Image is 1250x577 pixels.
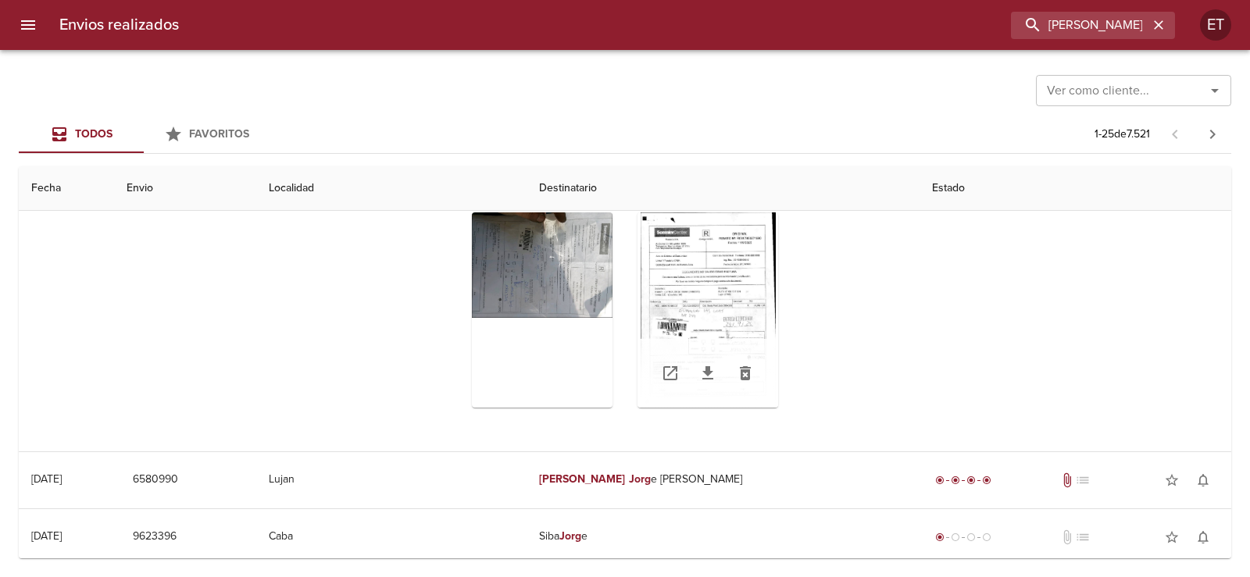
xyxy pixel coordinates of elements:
span: 6580990 [133,470,178,490]
span: Pagina siguiente [1194,116,1231,153]
span: Favoritos [189,127,249,141]
th: Envio [114,166,256,211]
span: No tiene pedido asociado [1075,529,1091,545]
span: 9623396 [133,527,177,547]
span: radio_button_unchecked [951,532,960,542]
span: No tiene documentos adjuntos [1059,529,1075,545]
span: radio_button_checked [935,475,945,485]
input: buscar [1011,12,1148,39]
span: Tiene documentos adjuntos [1059,472,1075,488]
span: notifications_none [1195,529,1211,545]
span: radio_button_checked [951,475,960,485]
div: [DATE] [31,472,62,486]
em: [PERSON_NAME] [539,472,626,486]
h6: Envios realizados [59,12,179,37]
span: notifications_none [1195,472,1211,488]
span: radio_button_unchecked [966,532,976,542]
td: Siba e [527,509,920,565]
td: Caba [256,509,526,565]
div: Abrir información de usuario [1200,9,1231,41]
div: [DATE] [31,529,62,543]
button: Eliminar [727,354,764,392]
td: e [PERSON_NAME] [527,452,920,508]
span: radio_button_checked [966,475,976,485]
th: Localidad [256,166,526,211]
td: Lujan [256,452,526,508]
a: Abrir [652,354,689,392]
button: 6580990 [127,465,184,494]
p: 1 - 25 de 7.521 [1095,126,1150,142]
div: Arir imagen [472,212,612,408]
button: menu [9,6,47,44]
button: Activar notificaciones [1187,522,1219,553]
em: Jorg [629,472,651,486]
span: Pagina anterior [1156,126,1194,141]
button: 9623396 [127,522,183,551]
div: Generado [932,529,995,545]
button: Activar notificaciones [1187,465,1219,496]
div: Entregado [932,472,995,488]
span: radio_button_unchecked [982,532,991,542]
span: Todos [75,127,112,141]
span: star_border [1164,529,1180,545]
span: radio_button_checked [935,532,945,542]
th: Estado [920,166,1231,211]
th: Destinatario [527,166,920,211]
button: Abrir [1204,80,1226,102]
div: Tabs Envios [19,116,269,153]
span: No tiene pedido asociado [1075,472,1091,488]
span: star_border [1164,472,1180,488]
button: Agregar a favoritos [1156,522,1187,553]
th: Fecha [19,166,114,211]
div: ET [1200,9,1231,41]
em: Jorg [559,529,581,543]
button: Agregar a favoritos [1156,465,1187,496]
span: radio_button_checked [982,475,991,485]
